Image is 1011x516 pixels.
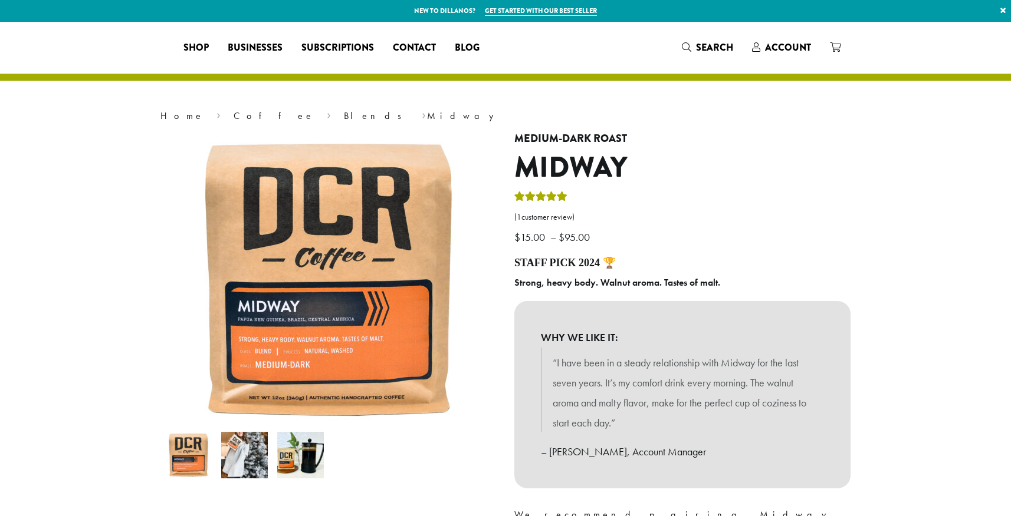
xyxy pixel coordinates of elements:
[514,257,851,270] h4: STAFF PICK 2024 🏆
[228,41,283,55] span: Businesses
[541,442,824,462] p: – [PERSON_NAME], Account Manager
[277,432,324,478] img: Midway - Image 3
[234,110,314,122] a: Coffee
[422,105,426,123] span: ›
[160,110,204,122] a: Home
[485,6,597,16] a: Get started with our best seller
[514,133,851,145] h4: Medium-Dark Roast
[559,230,564,244] span: $
[672,38,743,57] a: Search
[160,109,851,123] nav: Breadcrumb
[165,432,212,478] img: Midway
[393,41,436,55] span: Contact
[553,353,812,432] p: “I have been in a steady relationship with Midway for the last seven years. It’s my comfort drink...
[514,190,567,207] div: Rated 5.00 out of 5
[327,105,331,123] span: ›
[517,212,521,222] span: 1
[696,41,733,54] span: Search
[216,105,221,123] span: ›
[174,38,218,57] a: Shop
[181,133,476,427] img: Midway
[514,230,520,244] span: $
[344,110,409,122] a: Blends
[514,211,851,223] a: (1customer review)
[221,432,268,478] img: Midway - Image 2
[183,41,209,55] span: Shop
[765,41,811,54] span: Account
[514,276,720,289] b: Strong, heavy body. Walnut aroma. Tastes of malt.
[550,230,556,244] span: –
[301,41,374,55] span: Subscriptions
[514,230,548,244] bdi: 15.00
[455,41,480,55] span: Blog
[514,151,851,185] h1: Midway
[541,328,824,348] b: WHY WE LIKE IT:
[559,230,593,244] bdi: 95.00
